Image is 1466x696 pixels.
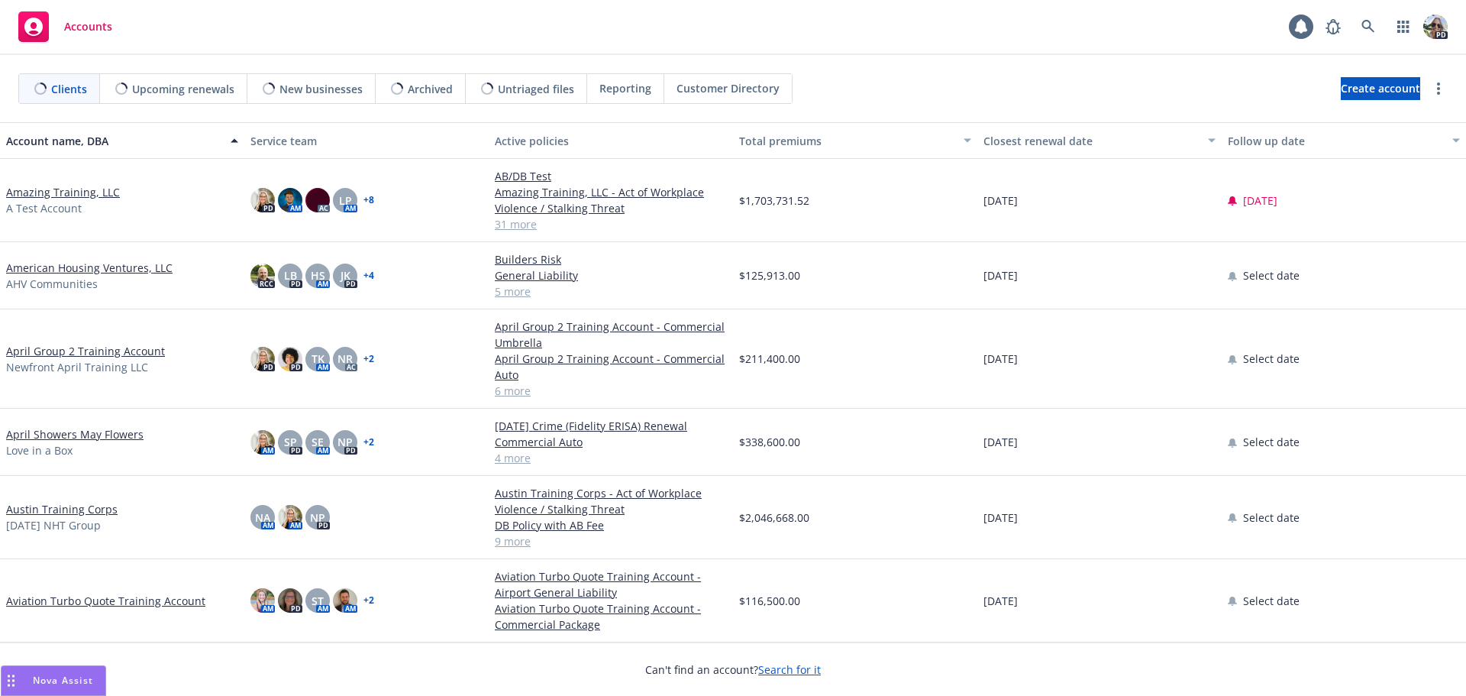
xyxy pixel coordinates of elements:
img: photo [250,588,275,613]
a: April Group 2 Training Account - Commercial Auto [495,351,727,383]
div: Follow up date [1228,133,1443,149]
a: Aviation Turbo Quote Training Account [6,593,205,609]
a: Aviation Turbo Quote Training Account - Airport General Liability [495,568,727,601]
span: NR [337,351,353,367]
a: + 8 [363,196,374,205]
span: Reporting [599,80,651,96]
span: LP [339,193,352,209]
span: TK [312,351,325,367]
span: Select date [1243,267,1300,283]
a: 5 more [495,283,727,299]
div: Closest renewal date [983,133,1199,149]
span: Love in a Box [6,442,73,458]
span: Newfront April Training LLC [6,359,148,375]
span: Archived [408,81,453,97]
span: $116,500.00 [739,593,800,609]
a: 9 more [495,533,727,549]
div: Active policies [495,133,727,149]
a: April Group 2 Training Account - Commercial Umbrella [495,319,727,351]
button: Total premiums [733,122,977,159]
img: photo [250,188,275,212]
a: Builders Risk [495,251,727,267]
a: Accounts [12,5,118,48]
span: Clients [51,81,87,97]
img: photo [305,188,330,212]
a: Austin Training Corps - Act of Workplace Violence / Stalking Threat [495,485,727,517]
span: [DATE] [983,510,1018,526]
a: 6 more [495,383,727,399]
img: photo [278,588,302,613]
span: $125,913.00 [739,267,800,283]
span: NA [255,510,270,526]
img: photo [1423,15,1448,39]
span: NP [337,434,353,450]
span: [DATE] [983,434,1018,450]
span: LB [284,267,297,283]
a: Commercial Auto [495,434,727,450]
span: [DATE] [983,593,1018,609]
span: $1,703,731.52 [739,193,809,209]
span: [DATE] [1243,193,1277,209]
span: ST [312,593,324,609]
span: SE [312,434,324,450]
span: A Test Account [6,200,82,216]
span: NP [310,510,325,526]
img: photo [333,588,357,613]
span: [DATE] [983,193,1018,209]
div: Drag to move [2,666,21,695]
span: HS [311,267,325,283]
span: [DATE] [983,267,1018,283]
span: SP [284,434,297,450]
span: Customer Directory [676,80,780,96]
a: American Housing Ventures, LLC [6,260,173,276]
button: Closest renewal date [977,122,1222,159]
span: Nova Assist [33,674,93,687]
a: 4 more [495,450,727,466]
span: Select date [1243,593,1300,609]
a: AB/DB Test [495,168,727,184]
span: Select date [1243,510,1300,526]
button: Nova Assist [1,665,106,696]
button: Active policies [489,122,733,159]
a: 31 more [495,216,727,232]
div: Account name, DBA [6,133,221,149]
a: Search [1353,11,1384,42]
a: Report a Bug [1318,11,1348,42]
span: $338,600.00 [739,434,800,450]
a: Create account [1341,77,1420,100]
span: Upcoming renewals [132,81,234,97]
a: + 2 [363,596,374,605]
span: Select date [1243,351,1300,367]
a: [DATE] Crime (Fidelity ERISA) Renewal [495,418,727,434]
a: + 2 [363,438,374,447]
span: Select date [1243,434,1300,450]
a: Search for it [758,662,821,677]
span: Create account [1341,74,1420,103]
a: Aviation Turbo Quote Training Account - Commercial Package [495,601,727,633]
img: photo [250,264,275,288]
span: $211,400.00 [739,351,800,367]
span: AHV Communities [6,276,98,292]
span: New businesses [279,81,363,97]
div: Total premiums [739,133,954,149]
span: Accounts [64,21,112,33]
img: photo [278,188,302,212]
img: photo [250,347,275,371]
a: April Group 2 Training Account [6,343,165,359]
img: photo [250,430,275,455]
span: [DATE] [983,351,1018,367]
a: Austin Training Corps [6,501,118,517]
span: JK [341,267,350,283]
a: + 4 [363,271,374,280]
a: April Showers May Flowers [6,426,144,442]
span: [DATE] NHT Group [6,517,101,533]
img: photo [278,347,302,371]
div: Service team [250,133,483,149]
img: photo [278,505,302,529]
a: Amazing Training, LLC [6,184,120,200]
